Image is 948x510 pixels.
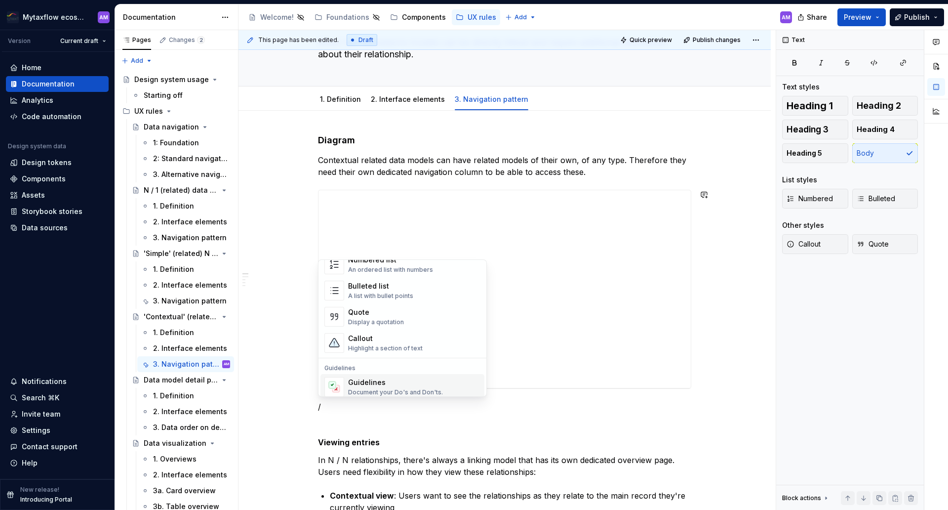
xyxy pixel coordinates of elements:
div: Page tree [244,7,500,27]
div: 3. Alternative navigation patterns [153,170,228,179]
span: Current draft [60,37,98,45]
div: Design system data [8,142,66,150]
a: 2. Interface elements [137,404,234,420]
button: Quick preview [617,33,676,47]
div: Text styles [782,82,820,92]
div: Notifications [22,377,67,386]
a: 1. Definition [320,95,361,103]
a: 2. Interface elements [137,340,234,356]
span: / [318,402,321,412]
div: Data sources [22,223,68,233]
span: Publish changes [693,36,741,44]
div: UX rules [118,103,234,119]
button: Search ⌘K [6,390,109,406]
div: 2. Interface elements [153,217,227,227]
p: In N / N relationships, there's always a linking model that has its own dedicated overview page. ... [318,454,691,478]
a: Components [6,171,109,187]
div: 2. Interface elements [367,88,449,109]
div: Data navigation [144,122,199,132]
span: Heading 4 [857,125,895,134]
a: Home [6,60,109,76]
span: Bulleted [857,194,895,204]
button: Notifications [6,374,109,389]
div: 3. Navigation pattern [153,359,220,369]
a: 3a. Card overview [137,483,234,499]
a: Data navigation [128,119,234,135]
div: Invite team [22,409,60,419]
div: Highlight a section of text [348,344,423,352]
div: Block actions [782,494,821,502]
button: Quote [852,234,918,254]
button: Bulleted [852,189,918,209]
div: 3a. Card overview [153,486,216,496]
a: 'Simple' (related) N / N data model [128,246,234,261]
div: 2. Interface elements [153,470,227,480]
div: Version [8,37,31,45]
span: Share [807,12,827,22]
p: Contextual related data models can have related models of their own, of any type. Therefore they ... [318,154,691,178]
div: 1. Definition [153,201,194,211]
span: Quote [857,239,889,249]
div: Welcome! [260,12,294,22]
div: Search ⌘K [22,393,59,403]
a: 2. Interface elements [137,467,234,483]
button: Numbered [782,189,848,209]
a: Design tokens [6,155,109,170]
button: Add [502,10,539,24]
button: Contact support [6,439,109,455]
div: Storybook stories [22,207,82,216]
div: 'Simple' (related) N / N data model [144,249,218,258]
a: 2. Interface elements [137,277,234,293]
a: Components [386,9,450,25]
button: Preview [837,8,886,26]
div: 1. Overviews [153,454,197,464]
div: Pages [122,36,151,44]
div: Guidelines [348,378,443,387]
a: Analytics [6,92,109,108]
a: Welcome! [244,9,309,25]
span: Numbered [787,194,833,204]
a: UX rules [452,9,500,25]
div: 1. Definition [153,264,194,274]
span: Add [131,57,143,65]
span: Add [514,13,527,21]
div: A list with bullet points [348,292,413,300]
a: 2. Interface elements [137,214,234,230]
a: 3. Alternative navigation patterns [137,167,234,182]
img: 2b570930-f1d9-4b40-aa54-872073a29139.png [7,11,19,23]
div: Callout [348,334,423,343]
div: Document your Do's and Don'ts. [348,388,443,396]
div: Assets [22,190,45,200]
a: Invite team [6,406,109,422]
a: Starting off [128,87,234,103]
span: 2 [197,36,205,44]
button: Callout [782,234,848,254]
div: Documentation [22,79,75,89]
button: Share [792,8,833,26]
a: Design system usage [118,72,234,87]
span: Draft [358,36,373,44]
a: 3. Navigation pattern [455,95,528,103]
button: Heading 2 [852,96,918,116]
button: Heading 3 [782,120,848,139]
a: Settings [6,423,109,438]
a: 3. Data order on detail page [137,420,234,435]
a: 1. Definition [137,261,234,277]
div: AM [224,359,229,369]
div: Home [22,63,41,73]
div: Help [22,458,38,468]
div: Numbered list [348,255,433,265]
a: Assets [6,187,109,203]
div: 2. Interface elements [153,280,227,290]
div: UX rules [468,12,496,22]
a: 3. Navigation pattern [137,293,234,309]
span: Callout [787,239,821,249]
div: 3. Data order on detail page [153,423,228,432]
a: Data sources [6,220,109,236]
button: Heading 5 [782,143,848,163]
p: New release! [20,486,59,494]
button: Mytaxflow ecosystemAM [2,6,113,28]
a: Documentation [6,76,109,92]
div: 'Contextual' (related) N / N data model [144,312,218,322]
span: This page has been edited. [258,36,339,44]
